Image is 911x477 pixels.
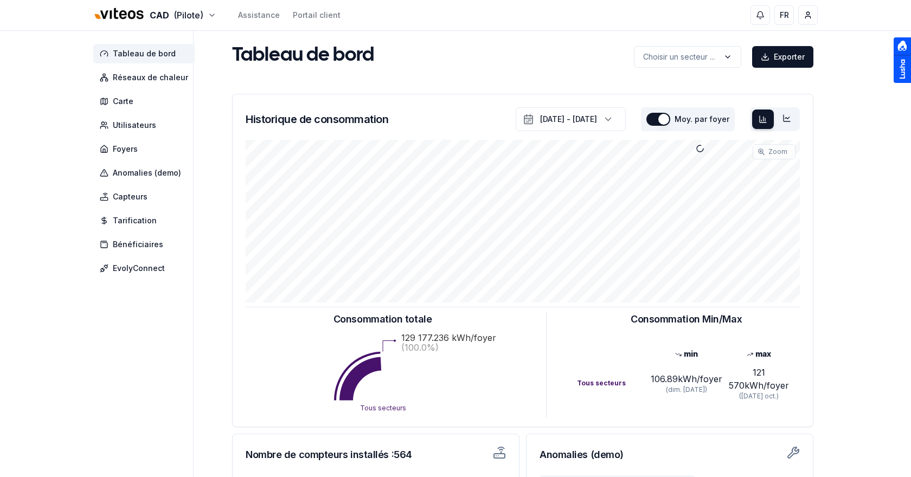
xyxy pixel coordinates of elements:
[113,72,188,83] span: Réseaux de chaleur
[232,45,374,67] h1: Tableau de bord
[113,144,138,154] span: Foyers
[768,147,787,156] span: Zoom
[113,48,176,59] span: Tableau de bord
[93,211,199,230] a: Tarification
[516,107,626,131] button: [DATE] - [DATE]
[113,191,147,202] span: Capteurs
[643,51,715,62] p: Choisir un secteur ...
[634,46,741,68] button: label
[93,92,199,111] a: Carte
[650,349,722,359] div: min
[631,312,742,327] h3: Consommation Min/Max
[113,96,133,107] span: Carte
[174,9,203,22] span: (Pilote)
[113,167,181,178] span: Anomalies (demo)
[150,9,169,22] span: CAD
[333,312,432,327] h3: Consommation totale
[650,385,722,394] div: (dim. [DATE])
[93,235,199,254] a: Bénéficiaires
[723,392,795,401] div: ([DATE] oct.)
[238,10,280,21] a: Assistance
[93,4,216,27] button: CAD(Pilote)
[93,163,199,183] a: Anomalies (demo)
[113,120,156,131] span: Utilisateurs
[113,239,163,250] span: Bénéficiaires
[93,44,199,63] a: Tableau de bord
[723,366,795,392] div: 121 570 kWh/foyer
[360,404,406,412] text: Tous secteurs
[401,342,439,353] text: (100.0%)
[577,379,650,388] div: Tous secteurs
[113,215,157,226] span: Tarification
[780,10,789,21] span: FR
[246,112,388,127] h3: Historique de consommation
[293,10,341,21] a: Portail client
[246,447,434,462] h3: Nombre de compteurs installés : 564
[723,349,795,359] div: max
[93,187,199,207] a: Capteurs
[93,115,199,135] a: Utilisateurs
[93,1,145,27] img: Viteos - CAD Logo
[752,46,813,68] button: Exporter
[93,68,199,87] a: Réseaux de chaleur
[675,115,729,123] label: Moy. par foyer
[113,263,165,274] span: EvolyConnect
[540,447,800,462] h3: Anomalies (demo)
[650,372,722,385] div: 106.89 kWh/foyer
[93,259,199,278] a: EvolyConnect
[540,114,597,125] div: [DATE] - [DATE]
[774,5,794,25] button: FR
[401,332,496,343] text: 129 177.236 kWh/foyer
[93,139,199,159] a: Foyers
